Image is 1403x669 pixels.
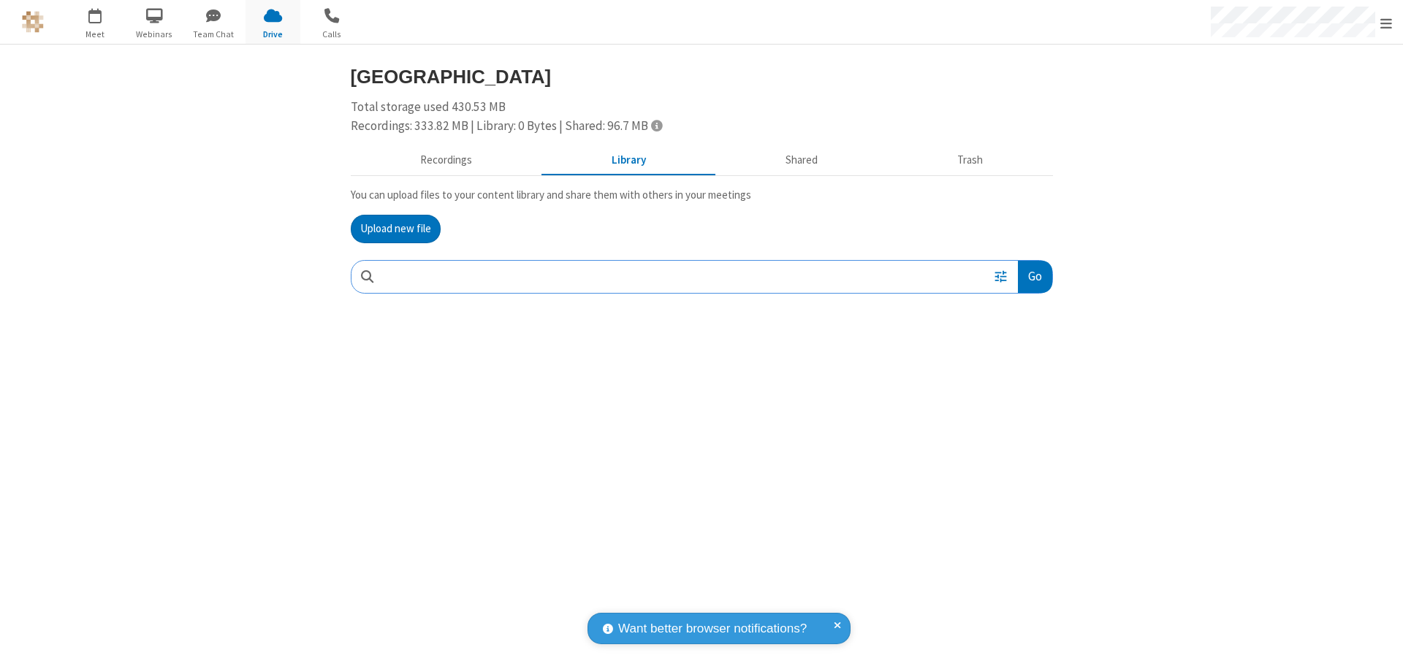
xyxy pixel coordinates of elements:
[246,28,300,41] span: Drive
[351,66,1053,87] h3: [GEOGRAPHIC_DATA]
[651,119,662,131] span: Totals displayed include files that have been moved to the trash.
[1018,261,1052,294] button: Go
[618,619,807,638] span: Want better browser notifications?
[351,147,542,175] button: Recorded meetings
[127,28,182,41] span: Webinars
[888,147,1053,175] button: Trash
[351,187,1053,204] p: You can upload files to your content library and share them with others in your meetings
[542,147,716,175] button: Content library
[305,28,360,41] span: Calls
[351,215,441,244] button: Upload new file
[351,98,1053,135] div: Total storage used 430.53 MB
[68,28,123,41] span: Meet
[186,28,241,41] span: Team Chat
[716,147,888,175] button: Shared during meetings
[22,11,44,33] img: QA Selenium DO NOT DELETE OR CHANGE
[351,117,1053,136] div: Recordings: 333.82 MB | Library: 0 Bytes | Shared: 96.7 MB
